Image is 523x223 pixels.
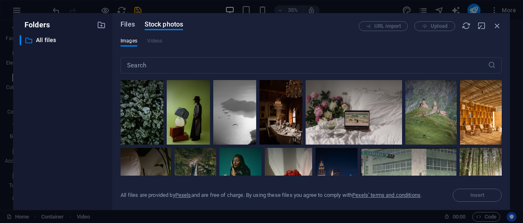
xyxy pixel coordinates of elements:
[175,192,191,198] a: Pexels
[20,20,50,30] p: Folders
[97,20,106,29] i: Create new folder
[477,21,486,30] i: Minimize
[36,36,91,45] p: All files
[20,35,21,45] div: ​
[462,21,471,30] i: Reload
[145,20,183,29] span: Stock photos
[121,20,135,29] span: Files
[121,192,422,199] div: All files are provided by and are free of charge. By using these files you agree to comply with .
[493,21,502,30] i: Close
[121,57,488,74] input: Search
[147,36,163,46] span: This file type is not supported by this element
[352,192,420,198] a: Pexels’ terms and conditions
[121,36,137,46] span: Images
[453,189,502,202] span: Select a file first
